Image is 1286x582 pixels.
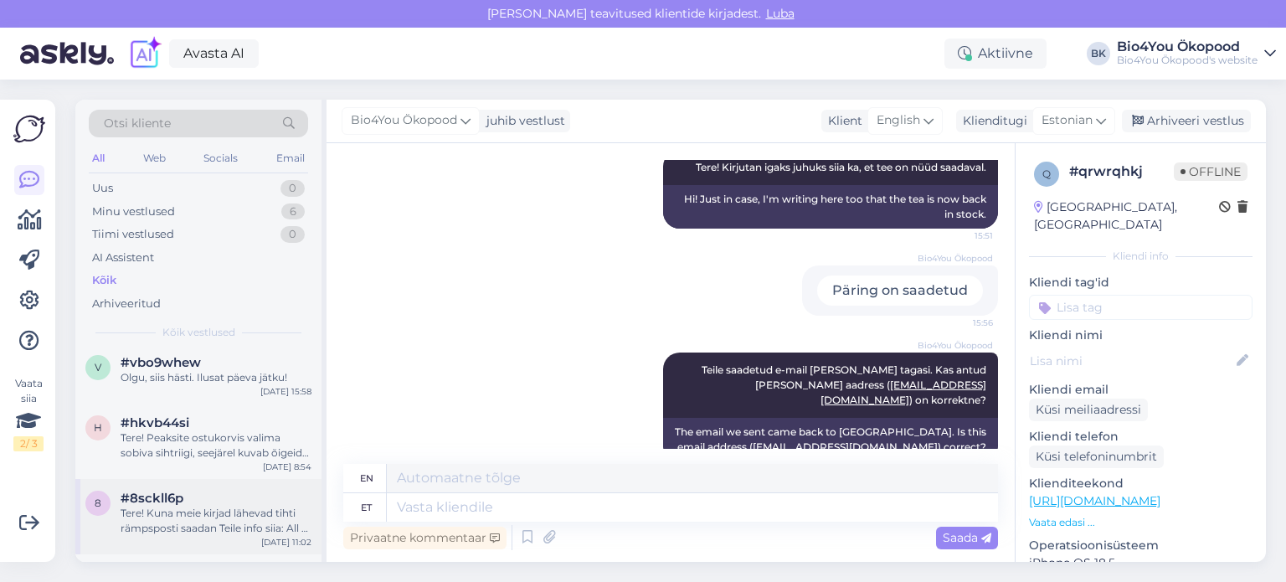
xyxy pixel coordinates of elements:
[930,229,993,242] span: 15:51
[92,272,116,289] div: Kõik
[261,536,311,549] div: [DATE] 11:02
[92,203,175,220] div: Minu vestlused
[1029,428,1253,446] p: Kliendi telefon
[273,147,308,169] div: Email
[13,113,45,145] img: Askly Logo
[1029,475,1253,492] p: Klienditeekond
[1042,167,1051,180] span: q
[663,185,998,229] div: Hi! Just in case, I'm writing here too that the tea is now back in stock.
[121,506,311,536] div: Tere! Kuna meie kirjad lähevad tihti rämpsposti saadan Teile info siia: All of our decorative ben...
[1029,515,1253,530] p: Vaata edasi ...
[1069,162,1174,182] div: # qrwrqhkj
[343,527,507,549] div: Privaatne kommentaar
[480,112,565,130] div: juhib vestlust
[104,115,171,132] span: Otsi kliente
[1117,40,1258,54] div: Bio4You Ökopood
[94,421,102,434] span: h
[351,111,457,130] span: Bio4You Ökopood
[753,440,938,453] a: [EMAIL_ADDRESS][DOMAIN_NAME]
[1029,381,1253,399] p: Kliendi email
[1030,352,1233,370] input: Lisa nimi
[1029,493,1160,508] a: [URL][DOMAIN_NAME]
[92,226,174,243] div: Tiimi vestlused
[1029,537,1253,554] p: Operatsioonisüsteem
[1029,554,1253,572] p: iPhone OS 18.5
[877,111,920,130] span: English
[1029,295,1253,320] input: Lisa tag
[1122,110,1251,132] div: Arhiveeri vestlus
[918,252,993,265] span: Bio4You Ökopood
[820,379,986,406] a: [EMAIL_ADDRESS][DOMAIN_NAME]
[260,385,311,398] div: [DATE] 15:58
[943,530,991,545] span: Saada
[663,418,998,461] div: The email we sent came back to [GEOGRAPHIC_DATA]. Is this email address ( ) correct?
[95,497,101,509] span: 8
[918,339,993,352] span: Bio4You Ökopood
[817,276,983,306] div: Päring on saadetud
[761,6,800,21] span: Luba
[1042,111,1093,130] span: Estonian
[1029,249,1253,264] div: Kliendi info
[956,112,1027,130] div: Klienditugi
[89,147,108,169] div: All
[1117,54,1258,67] div: Bio4You Ökopood's website
[92,296,161,312] div: Arhiveeritud
[92,250,154,266] div: AI Assistent
[944,39,1047,69] div: Aktiivne
[1029,274,1253,291] p: Kliendi tag'id
[127,36,162,71] img: explore-ai
[280,226,305,243] div: 0
[13,376,44,451] div: Vaata siia
[121,355,201,370] span: #vbo9whew
[702,363,989,406] span: Teile saadetud e-mail [PERSON_NAME] tagasi. Kas antud [PERSON_NAME] aadress ( ) on korrektne?
[361,493,372,522] div: et
[1029,446,1164,468] div: Küsi telefoninumbrit
[1087,42,1110,65] div: BK
[281,203,305,220] div: 6
[696,161,986,173] span: Tere! Kirjutan igaks juhuks siia ka, et tee on nüüd saadaval.
[1029,399,1148,421] div: Küsi meiliaadressi
[263,461,311,473] div: [DATE] 8:54
[92,180,113,197] div: Uus
[95,361,101,373] span: v
[821,112,862,130] div: Klient
[140,147,169,169] div: Web
[121,430,311,461] div: Tere! Peaksite ostukorvis valima sobiva sihtriigi, seejärel kuvab õigeid saatmisviise.
[1034,198,1219,234] div: [GEOGRAPHIC_DATA], [GEOGRAPHIC_DATA]
[280,180,305,197] div: 0
[1117,40,1276,67] a: Bio4You ÖkopoodBio4You Ökopood's website
[930,317,993,329] span: 15:56
[121,370,311,385] div: Olgu, siis hästi. Ilusat päeva jätku!
[121,415,189,430] span: #hkvb44si
[162,325,235,340] span: Kõik vestlused
[1174,162,1247,181] span: Offline
[360,464,373,492] div: en
[121,491,183,506] span: #8sckll6p
[169,39,259,68] a: Avasta AI
[13,436,44,451] div: 2 / 3
[1029,327,1253,344] p: Kliendi nimi
[200,147,241,169] div: Socials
